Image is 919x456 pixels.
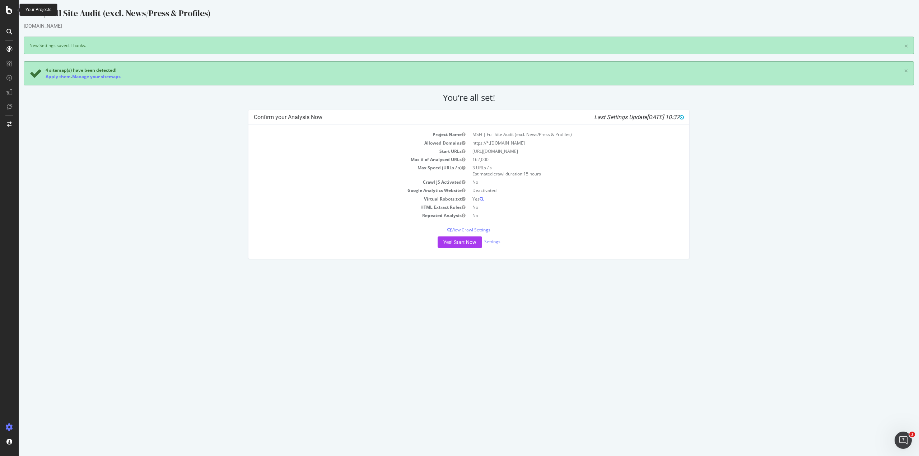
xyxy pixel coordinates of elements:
[27,67,98,73] span: 4 sitemap(s) have been detected!
[505,171,522,177] span: 15 hours
[450,164,665,178] td: 3 URLs / s Estimated crawl duration:
[450,147,665,155] td: [URL][DOMAIN_NAME]
[235,147,450,155] td: Start URLs
[450,130,665,138] td: MSH | Full Site Audit (excl. News/Press & Profiles)
[235,130,450,138] td: Project Name
[450,186,665,194] td: Deactivated
[450,203,665,211] td: No
[5,37,895,54] div: New Settings saved. Thanks.
[235,155,450,164] td: Max # of Analysed URLs
[235,195,450,203] td: Virtual Robots.txt
[27,74,52,80] a: Apply them
[235,139,450,147] td: Allowed Domains
[895,432,912,449] iframe: Intercom live chat
[235,186,450,194] td: Google Analytics Website
[885,42,890,50] a: ×
[450,178,665,186] td: No
[53,74,102,80] a: Manage your sitemaps
[450,139,665,147] td: https://*.[DOMAIN_NAME]
[235,211,450,220] td: Repeated Analysis
[885,67,890,75] a: ×
[235,203,450,211] td: HTML Extract Rules
[235,164,450,178] td: Max Speed (URLs / s)
[419,236,463,248] button: Yes! Start Now
[27,74,102,80] div: -
[235,114,665,121] h4: Confirm your Analysis Now
[5,22,895,29] div: [DOMAIN_NAME]
[466,239,482,245] a: Settings
[5,7,895,22] div: MSH | Full Site Audit (excl. News/Press & Profiles)
[235,227,665,233] p: View Crawl Settings
[5,93,895,103] h2: You’re all set!
[450,211,665,220] td: No
[450,155,665,164] td: 162,000
[235,178,450,186] td: Crawl JS Activated
[575,114,665,121] i: Last Settings Update
[909,432,915,437] span: 1
[450,195,665,203] td: Yes
[628,114,665,121] span: [DATE] 10:37
[25,7,51,13] div: Your Projects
